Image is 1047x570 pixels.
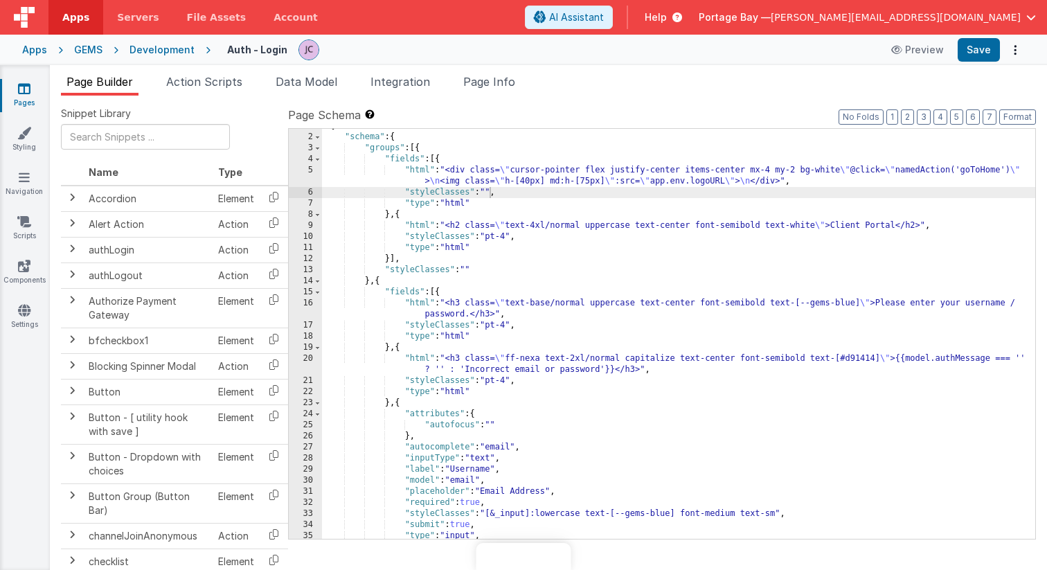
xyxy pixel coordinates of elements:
button: 7 [983,109,996,125]
div: 20 [289,353,322,375]
div: 3 [289,143,322,154]
td: authLogin [83,237,213,262]
span: Type [218,166,242,178]
button: 2 [901,109,914,125]
span: Page Schema [288,107,361,123]
td: Element [213,328,260,353]
div: 9 [289,220,322,231]
div: 7 [289,198,322,209]
td: Element [213,404,260,444]
div: 26 [289,431,322,442]
td: Button Group (Button Bar) [83,483,213,523]
input: Search Snippets ... [61,124,230,150]
div: 34 [289,519,322,531]
button: Format [999,109,1036,125]
button: 4 [933,109,947,125]
span: Snippet Library [61,107,131,121]
div: 18 [289,331,322,342]
td: Element [213,444,260,483]
td: Button - Dropdown with choices [83,444,213,483]
div: Development [129,43,195,57]
div: 15 [289,287,322,298]
span: Action Scripts [166,75,242,89]
span: AI Assistant [549,10,604,24]
div: 31 [289,486,322,497]
div: 11 [289,242,322,253]
img: 5d1ca2343d4fbe88511ed98663e9c5d3 [299,40,319,60]
button: 1 [886,109,898,125]
div: 14 [289,276,322,287]
div: 23 [289,398,322,409]
div: 27 [289,442,322,453]
span: Page Info [463,75,515,89]
button: Preview [883,39,952,61]
div: 29 [289,464,322,475]
div: 4 [289,154,322,165]
div: 17 [289,320,322,331]
div: 6 [289,187,322,198]
td: Authorize Payment Gateway [83,288,213,328]
span: Integration [370,75,430,89]
button: No Folds [839,109,884,125]
button: 6 [966,109,980,125]
div: 25 [289,420,322,431]
td: Element [213,483,260,523]
div: GEMS [74,43,102,57]
div: 21 [289,375,322,386]
td: Button - [ utility hook with save ] [83,404,213,444]
td: Button [83,379,213,404]
span: Help [645,10,667,24]
td: Element [213,379,260,404]
span: Name [89,166,118,178]
td: Blocking Spinner Modal [83,353,213,379]
button: Save [958,38,1000,62]
span: [PERSON_NAME][EMAIL_ADDRESS][DOMAIN_NAME] [771,10,1021,24]
td: Accordion [83,186,213,212]
div: 12 [289,253,322,265]
button: AI Assistant [525,6,613,29]
span: Servers [117,10,159,24]
button: 3 [917,109,931,125]
td: Action [213,237,260,262]
div: 32 [289,497,322,508]
td: authLogout [83,262,213,288]
span: Data Model [276,75,337,89]
td: Action [213,353,260,379]
td: Action [213,211,260,237]
button: 5 [950,109,963,125]
div: 28 [289,453,322,464]
button: Portage Bay — [PERSON_NAME][EMAIL_ADDRESS][DOMAIN_NAME] [699,10,1036,24]
span: File Assets [187,10,247,24]
div: 30 [289,475,322,486]
div: 8 [289,209,322,220]
div: 10 [289,231,322,242]
td: channelJoinAnonymous [83,523,213,549]
td: Alert Action [83,211,213,237]
td: Action [213,523,260,549]
div: 22 [289,386,322,398]
span: Page Builder [66,75,133,89]
span: Portage Bay — [699,10,771,24]
div: 5 [289,165,322,187]
div: 2 [289,132,322,143]
div: 16 [289,298,322,320]
div: 33 [289,508,322,519]
td: Element [213,186,260,212]
td: bfcheckbox1 [83,328,213,353]
div: 24 [289,409,322,420]
div: 35 [289,531,322,542]
h4: Auth - Login [227,44,287,55]
div: 19 [289,342,322,353]
div: 13 [289,265,322,276]
div: Apps [22,43,47,57]
td: Action [213,262,260,288]
td: Element [213,288,260,328]
button: Options [1005,40,1025,60]
span: Apps [62,10,89,24]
